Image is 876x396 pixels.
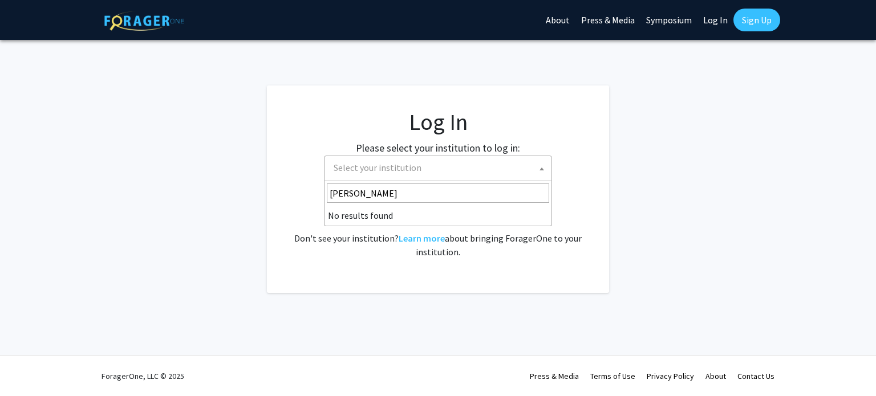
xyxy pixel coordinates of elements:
a: Privacy Policy [647,371,694,381]
span: Select your institution [329,156,551,179]
li: No results found [325,205,551,226]
div: ForagerOne, LLC © 2025 [102,356,184,396]
a: Sign Up [733,9,780,31]
h1: Log In [290,108,586,136]
span: Select your institution [334,162,421,173]
input: Search [327,183,549,203]
a: Terms of Use [590,371,635,381]
img: ForagerOne Logo [104,11,184,31]
a: Learn more about bringing ForagerOne to your institution [399,232,445,244]
a: Press & Media [530,371,579,381]
iframe: Chat [9,345,48,387]
div: No account? . Don't see your institution? about bringing ForagerOne to your institution. [290,204,586,259]
a: About [705,371,726,381]
label: Please select your institution to log in: [356,140,520,156]
a: Contact Us [737,371,774,381]
span: Select your institution [324,156,552,181]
